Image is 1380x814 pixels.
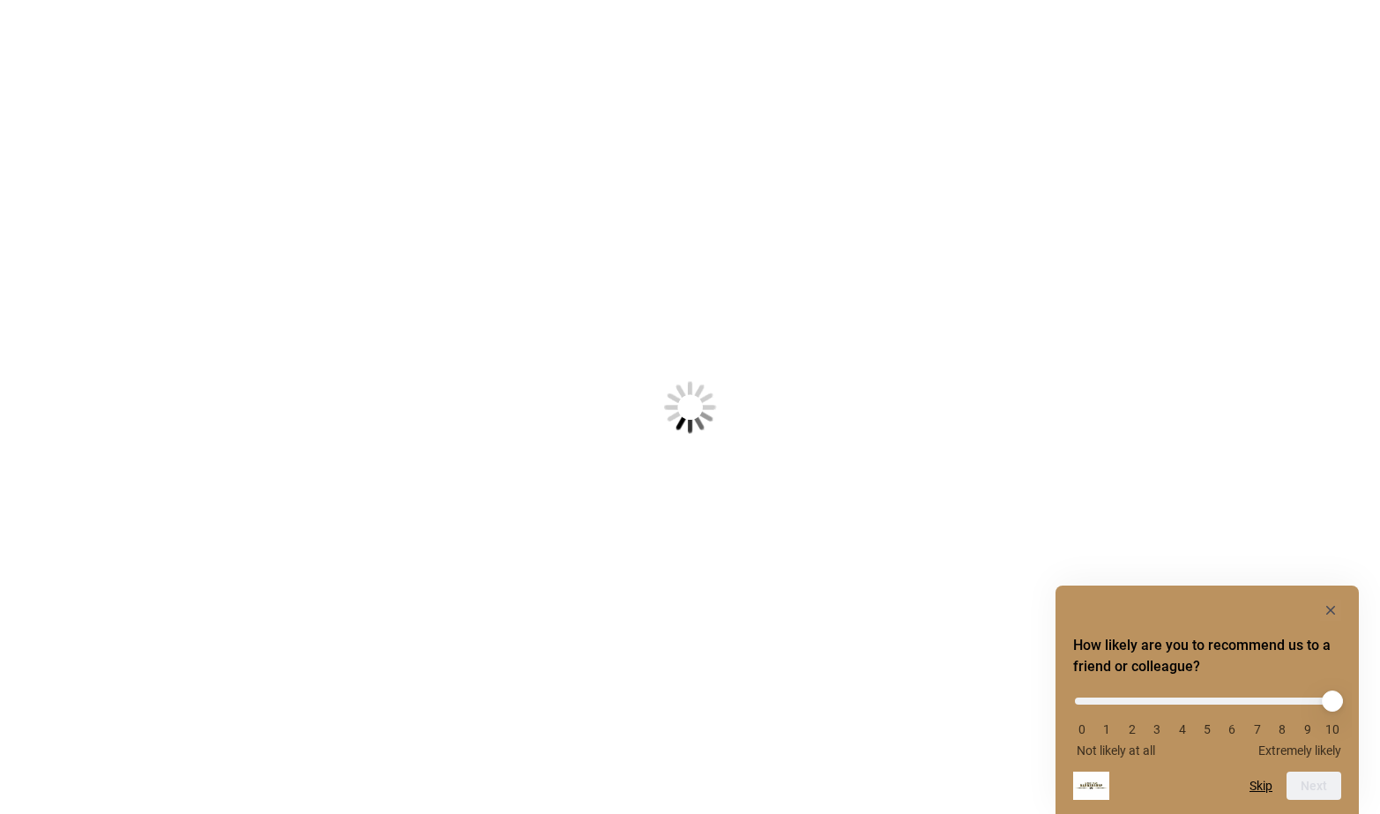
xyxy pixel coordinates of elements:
[1273,722,1291,736] li: 8
[1223,722,1241,736] li: 6
[1073,600,1341,800] div: How likely are you to recommend us to a friend or colleague? Select an option from 0 to 10, with ...
[1287,772,1341,800] button: Next question
[1073,684,1341,758] div: How likely are you to recommend us to a friend or colleague? Select an option from 0 to 10, with ...
[1324,722,1341,736] li: 10
[1249,779,1272,793] button: Skip
[1198,722,1216,736] li: 5
[1174,722,1191,736] li: 4
[1073,722,1091,736] li: 0
[578,295,803,520] img: Loading
[1098,722,1115,736] li: 1
[1299,722,1317,736] li: 9
[1148,722,1166,736] li: 3
[1258,743,1341,758] span: Extremely likely
[1123,722,1141,736] li: 2
[1077,743,1155,758] span: Not likely at all
[1320,600,1341,621] button: Hide survey
[1249,722,1266,736] li: 7
[1073,635,1341,677] h2: How likely are you to recommend us to a friend or colleague? Select an option from 0 to 10, with ...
